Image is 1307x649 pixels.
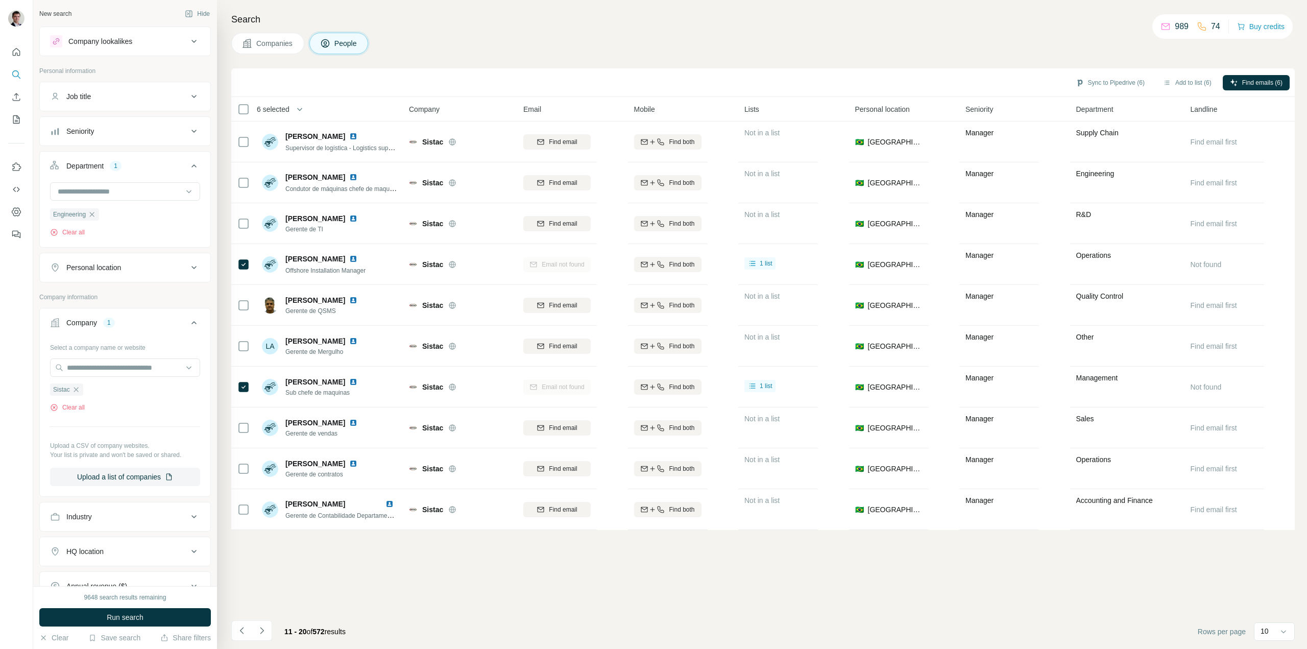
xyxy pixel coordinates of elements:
[422,464,443,474] span: Sistac
[349,460,357,468] img: LinkedIn logo
[409,506,417,514] img: Logo of Sistac
[409,179,417,187] img: Logo of Sistac
[1223,75,1290,90] button: Find emails (6)
[409,220,417,228] img: Logo of Sistac
[349,419,357,427] img: LinkedIn logo
[66,546,104,557] div: HQ location
[965,496,994,504] span: Manager
[285,511,454,519] span: Gerente de Contabilidade Departamento Pessoal e Tesouraria
[868,382,923,392] span: [GEOGRAPHIC_DATA]
[868,464,923,474] span: [GEOGRAPHIC_DATA]
[285,377,345,387] span: [PERSON_NAME]
[855,300,864,310] span: 🇧🇷
[262,134,278,150] img: Avatar
[262,379,278,395] img: Avatar
[855,382,864,392] span: 🇧🇷
[40,84,210,109] button: Job title
[634,216,701,231] button: Find both
[549,342,577,351] span: Find email
[8,10,25,27] img: Avatar
[231,12,1295,27] h4: Search
[8,180,25,199] button: Use Surfe API
[868,504,923,515] span: [GEOGRAPHIC_DATA]
[66,512,92,522] div: Industry
[1211,20,1220,33] p: 74
[66,161,104,171] div: Department
[285,459,345,469] span: [PERSON_NAME]
[40,504,210,529] button: Industry
[8,158,25,176] button: Use Surfe on LinkedIn
[256,38,294,49] span: Companies
[744,292,780,300] span: Not in a list
[285,254,345,264] span: [PERSON_NAME]
[1069,75,1152,90] button: Sync to Pipedrive (6)
[523,175,591,190] button: Find email
[422,300,443,310] span: Sistac
[334,38,358,49] span: People
[66,91,91,102] div: Job title
[965,210,994,219] span: Manager
[50,339,200,352] div: Select a company name or website
[523,134,591,150] button: Find email
[409,465,417,473] img: Logo of Sistac
[1076,104,1114,114] span: Department
[868,219,923,229] span: [GEOGRAPHIC_DATA]
[53,210,86,219] span: Engineering
[1076,374,1118,382] span: Management
[422,219,443,229] span: Sistac
[965,415,994,423] span: Manager
[523,104,541,114] span: Email
[349,296,357,304] img: LinkedIn logo
[50,403,85,412] button: Clear all
[855,464,864,474] span: 🇧🇷
[634,298,701,313] button: Find both
[549,423,577,432] span: Find email
[669,382,694,392] span: Find both
[385,500,394,508] img: LinkedIn logo
[285,336,345,346] span: [PERSON_NAME]
[669,260,694,269] span: Find both
[549,137,577,147] span: Find email
[1191,383,1222,391] span: Not found
[1076,210,1092,219] span: R&D
[634,502,701,517] button: Find both
[744,170,780,178] span: Not in a list
[285,225,361,234] span: Gerente de TI
[855,219,864,229] span: 🇧🇷
[39,293,211,302] p: Company information
[1076,129,1119,137] span: Supply Chain
[285,500,345,508] span: [PERSON_NAME]
[523,502,591,517] button: Find email
[523,216,591,231] button: Find email
[257,104,289,114] span: 6 selected
[744,333,780,341] span: Not in a list
[523,461,591,476] button: Find email
[262,256,278,273] img: Avatar
[669,423,694,432] span: Find both
[669,464,694,473] span: Find both
[39,608,211,627] button: Run search
[262,501,278,518] img: Avatar
[66,581,127,591] div: Annual revenue ($)
[262,215,278,232] img: Avatar
[1191,424,1237,432] span: Find email first
[312,628,324,636] span: 572
[669,178,694,187] span: Find both
[178,6,217,21] button: Hide
[285,172,345,182] span: [PERSON_NAME]
[868,259,923,270] span: [GEOGRAPHIC_DATA]
[8,110,25,129] button: My lists
[88,633,140,643] button: Save search
[634,339,701,354] button: Find both
[39,66,211,76] p: Personal information
[409,301,417,309] img: Logo of Sistac
[285,131,345,141] span: [PERSON_NAME]
[523,420,591,436] button: Find email
[855,259,864,270] span: 🇧🇷
[40,154,210,182] button: Department1
[160,633,211,643] button: Share filters
[1191,220,1237,228] span: Find email first
[855,341,864,351] span: 🇧🇷
[349,255,357,263] img: LinkedIn logo
[855,104,910,114] span: Personal location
